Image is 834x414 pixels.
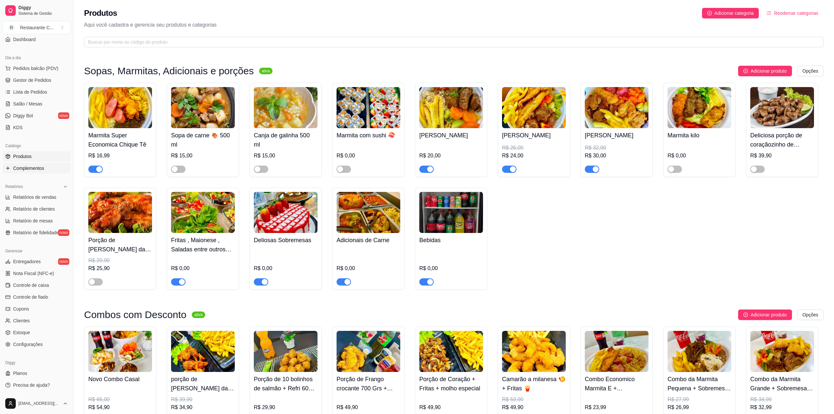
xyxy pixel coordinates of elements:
span: Lista de Pedidos [13,89,47,95]
img: product-image [337,192,400,233]
div: R$ 34,99 [750,396,814,403]
a: Relatório de clientes [3,204,71,214]
button: Pedidos balcão (PDV) [3,63,71,74]
div: R$ 27,99 [668,396,731,403]
a: Entregadoresnovo [3,256,71,267]
h4: Combo Economico Marmita E + Sobremeda + mini Coca [585,375,648,393]
span: ordered-list [767,11,771,15]
img: product-image [88,331,152,372]
img: product-image [171,331,235,372]
span: KDS [13,124,23,131]
div: R$ 0,00 [668,152,731,160]
a: Estoque [3,327,71,338]
h4: Combo da Marmita Grande + Sobremesa + Refri Lata [750,375,814,393]
span: Planos [13,370,27,377]
span: Opções [802,311,818,318]
div: R$ 24,00 [502,152,566,160]
a: Controle de caixa [3,280,71,290]
a: Planos [3,368,71,379]
div: R$ 49,90 [419,403,483,411]
div: R$ 0,00 [254,264,318,272]
span: Nota Fiscal (NFC-e) [13,270,54,277]
a: Configurações [3,339,71,350]
span: R [8,24,15,31]
span: Configurações [13,341,43,348]
a: Clientes [3,315,71,326]
h4: Bebidas [419,236,483,245]
span: Salão / Mesas [13,101,42,107]
img: product-image [668,87,731,128]
a: KDS [3,122,71,133]
a: Lista de Pedidos [3,87,71,97]
h4: porção de [PERSON_NAME] da [PERSON_NAME] com fritas 🍟 [171,375,235,393]
button: Adicionar produto [738,310,792,320]
span: Relatórios de vendas [13,194,56,200]
button: Opções [797,66,823,76]
span: Relatório de mesas [13,218,53,224]
h4: Combo da Marmita Pequena + Sobremesa + Refri Lata [668,375,731,393]
div: R$ 0,00 [171,264,235,272]
div: R$ 0,00 [337,264,400,272]
img: product-image [419,192,483,233]
div: Restaurante C ... [20,24,54,31]
div: R$ 49,90 [502,403,566,411]
img: product-image [254,192,318,233]
a: Produtos [3,151,71,162]
div: R$ 26,99 [668,403,731,411]
h3: Combos com Desconto [84,311,187,319]
a: Relatórios de vendas [3,192,71,202]
h4: Deliosas Sobremesas [254,236,318,245]
div: R$ 20,00 [419,152,483,160]
div: R$ 39,90 [171,396,235,403]
h4: Porção de [PERSON_NAME] da Asa 🐔 [88,236,152,254]
a: Complementos [3,163,71,173]
span: Diggy Bot [13,112,33,119]
h4: Adicionais de Carne [337,236,400,245]
span: Reodernar categorias [774,10,818,17]
img: product-image [171,87,235,128]
span: Sistema de Gestão [18,11,68,16]
img: product-image [585,87,648,128]
img: product-image [171,192,235,233]
h4: Porção de 10 bolinhos de salmão + Refri 600 + molho cortesia [254,375,318,393]
div: R$ 66,00 [88,396,152,403]
h4: Novo Combo Casal [88,375,152,384]
span: Produtos [13,153,32,160]
span: Precisa de ajuda? [13,382,50,388]
button: [EMAIL_ADDRESS][DOMAIN_NAME] [3,396,71,411]
button: Adicionar categoria [702,8,759,18]
sup: ativa [259,68,273,74]
a: DiggySistema de Gestão [3,3,71,18]
img: product-image [337,87,400,128]
div: Diggy [3,357,71,368]
img: product-image [337,331,400,372]
img: product-image [419,331,483,372]
span: Controle de fiado [13,294,48,300]
h4: Marmita Super Economica Chique Tê [88,131,152,149]
a: Relatório de mesas [3,216,71,226]
a: Precisa de ajuda? [3,380,71,390]
h4: Deliciosa porção de coraçãozinho de [PERSON_NAME] 🐓 [750,131,814,149]
span: Pedidos balcão (PDV) [13,65,58,72]
span: Adicionar produto [751,311,787,318]
img: product-image [88,192,152,233]
div: R$ 29,90 [254,403,318,411]
div: R$ 25,90 [88,264,152,272]
h4: Marmita kilo [668,131,731,140]
img: product-image [254,331,318,372]
span: Dashboard [13,36,36,43]
div: Gerenciar [3,246,71,256]
h4: Canja de galinha 500 ml [254,131,318,149]
span: Adicionar categoria [714,10,754,17]
a: Diggy Botnovo [3,110,71,121]
img: product-image [254,87,318,128]
a: Nota Fiscal (NFC-e) [3,268,71,279]
img: product-image [419,87,483,128]
img: product-image [88,87,152,128]
a: Relatório de fidelidadenovo [3,227,71,238]
span: Clientes [13,317,30,324]
div: R$ 32,99 [750,403,814,411]
h4: Marmita com sushi 🍣 [337,131,400,140]
h4: [PERSON_NAME] [502,131,566,140]
a: Cupons [3,304,71,314]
